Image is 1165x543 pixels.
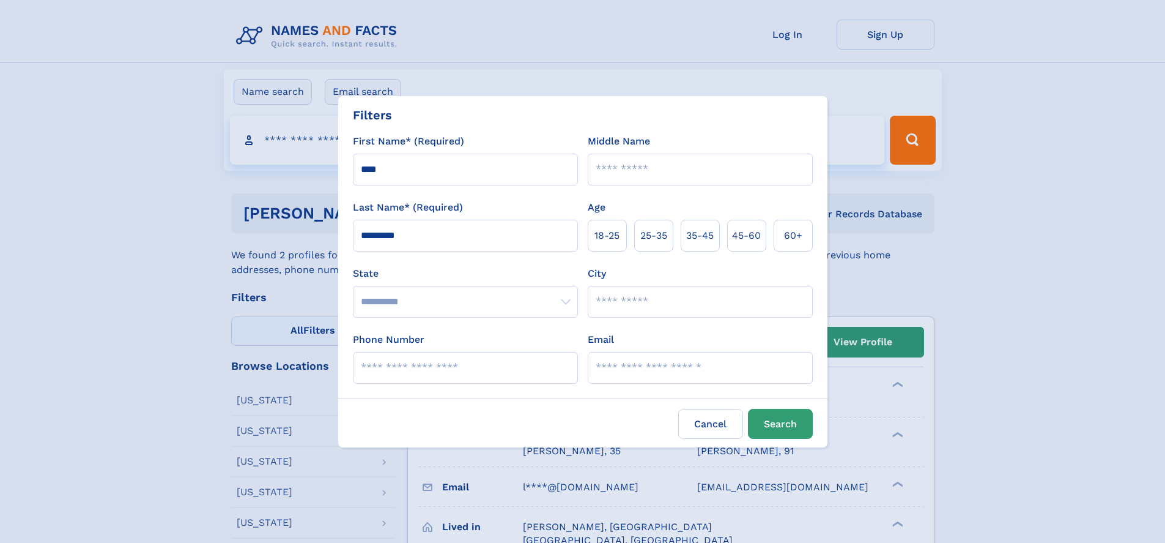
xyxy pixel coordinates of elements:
label: Middle Name [588,134,650,149]
div: Filters [353,106,392,124]
label: Last Name* (Required) [353,200,463,215]
label: City [588,266,606,281]
button: Search [748,409,813,439]
label: First Name* (Required) [353,134,464,149]
span: 18‑25 [594,228,619,243]
label: Phone Number [353,332,424,347]
span: 35‑45 [686,228,714,243]
span: 25‑35 [640,228,667,243]
span: 60+ [784,228,802,243]
label: Email [588,332,614,347]
label: State [353,266,578,281]
label: Cancel [678,409,743,439]
span: 45‑60 [732,228,761,243]
label: Age [588,200,605,215]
